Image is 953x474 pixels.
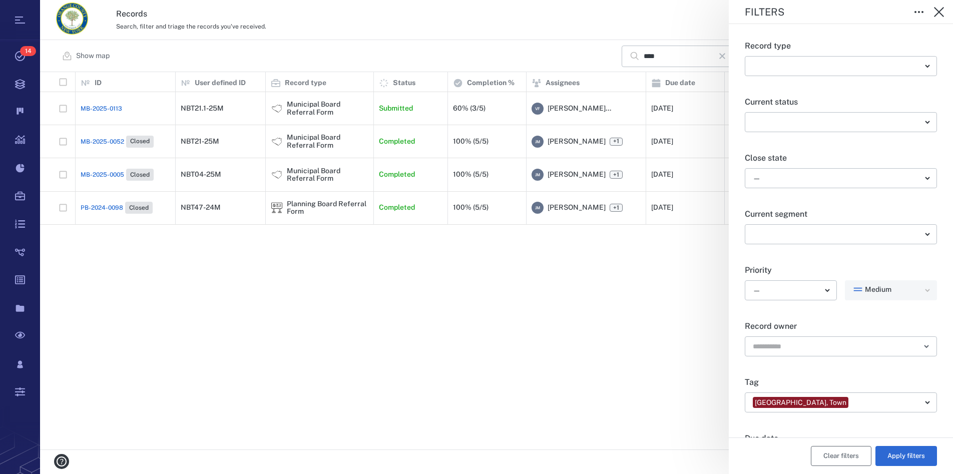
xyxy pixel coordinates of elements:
[875,446,937,466] button: Apply filters
[745,96,937,108] p: Current status
[909,2,929,22] button: Toggle to Edit Boxes
[929,2,949,22] button: Close
[811,446,871,466] button: Clear filters
[745,40,937,52] p: Record type
[745,7,901,17] div: Filters
[745,432,937,444] p: Due date
[745,208,937,220] p: Current segment
[745,320,937,332] p: Record owner
[745,152,937,164] p: Close state
[753,173,921,184] div: —
[865,285,891,295] span: Medium
[753,285,821,296] div: —
[745,264,937,276] p: Priority
[20,46,36,56] span: 14
[919,339,933,353] button: Open
[755,398,846,408] div: [GEOGRAPHIC_DATA], Town
[745,376,937,388] p: Tag
[23,7,43,16] span: Help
